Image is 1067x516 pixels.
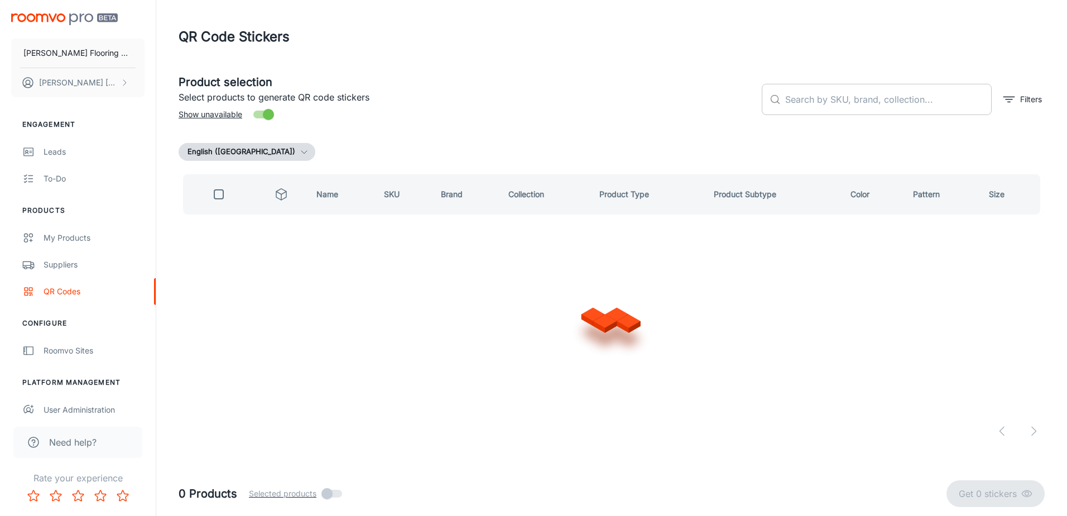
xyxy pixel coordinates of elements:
th: Name [307,174,375,214]
p: Filters [1020,93,1042,106]
div: User Administration [44,404,145,416]
div: Leads [44,146,145,158]
h1: QR Code Stickers [179,27,290,47]
p: [PERSON_NAME] Flooring Stores [23,47,132,59]
img: Roomvo PRO Beta [11,13,118,25]
button: English ([GEOGRAPHIC_DATA]) [179,143,315,161]
button: filter [1001,90,1045,108]
th: SKU [375,174,432,214]
th: Product Subtype [705,174,842,214]
input: Search by SKU, brand, collection... [785,84,992,115]
th: Product Type [590,174,705,214]
h5: 0 Products [179,485,237,502]
div: QR Codes [44,285,145,298]
button: [PERSON_NAME] Flooring Stores [11,39,145,68]
th: Collection [499,174,590,214]
h5: Product selection [179,74,753,90]
button: Rate 3 star [67,485,89,507]
th: Pattern [904,174,980,214]
button: [PERSON_NAME] [PERSON_NAME] [11,68,145,97]
button: Rate 1 star [22,485,45,507]
button: Rate 5 star [112,485,134,507]
th: Color [842,174,904,214]
button: Rate 2 star [45,485,67,507]
div: Suppliers [44,259,145,271]
p: [PERSON_NAME] [PERSON_NAME] [39,77,118,89]
span: Selected products [249,488,316,500]
div: Roomvo Sites [44,345,145,357]
span: Need help? [49,436,97,449]
span: Show unavailable [179,108,242,121]
p: Select products to generate QR code stickers [179,90,753,104]
div: My Products [44,232,145,244]
th: Size [980,174,1045,214]
p: Rate your experience [9,471,147,485]
th: Brand [432,174,499,214]
div: To-do [44,173,145,185]
button: Rate 4 star [89,485,112,507]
